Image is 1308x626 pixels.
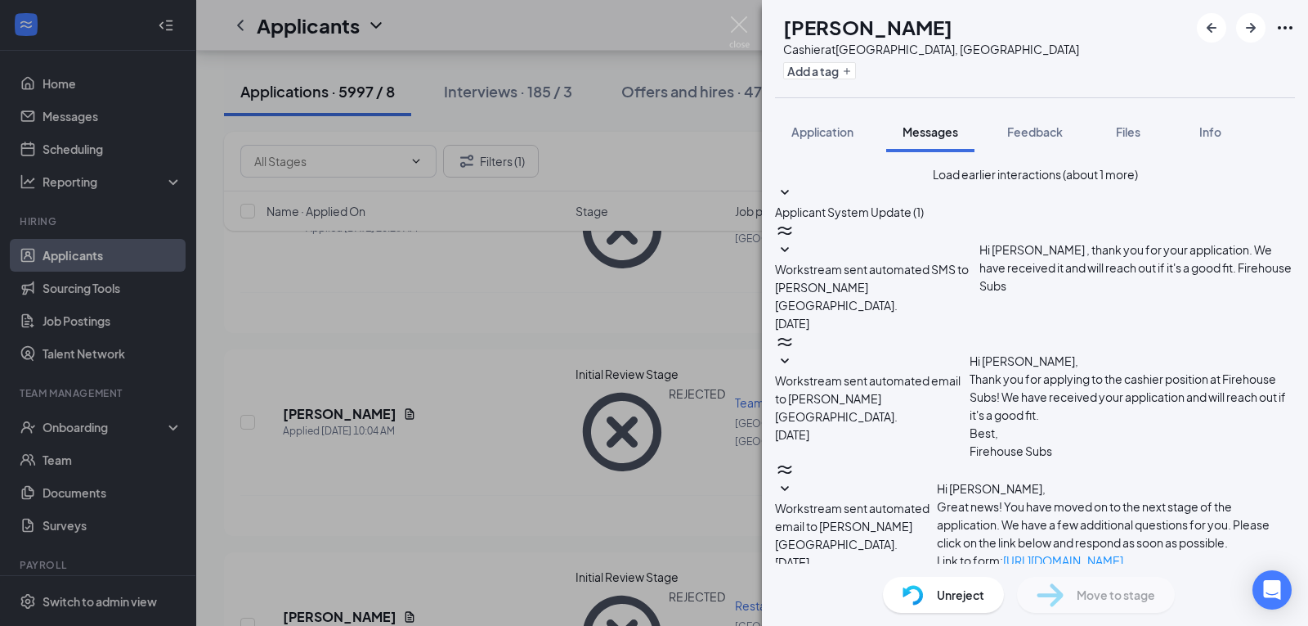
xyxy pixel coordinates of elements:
[1116,124,1140,139] span: Files
[791,124,853,139] span: Application
[937,586,984,604] span: Unreject
[775,373,961,424] span: Workstream sent automated email to [PERSON_NAME][GEOGRAPHIC_DATA].
[783,41,1079,57] div: Cashier at [GEOGRAPHIC_DATA], [GEOGRAPHIC_DATA]
[1252,570,1292,610] div: Open Intercom Messenger
[775,241,795,260] svg: SmallChevronDown
[1199,124,1221,139] span: Info
[933,165,1138,183] button: Load earlier interactions (about 1 more)
[783,62,856,79] button: PlusAdd a tag
[775,332,795,352] svg: WorkstreamLogo
[970,352,1295,370] p: Hi [PERSON_NAME],
[775,460,795,480] svg: WorkstreamLogo
[775,314,809,332] span: [DATE]
[775,553,809,571] span: [DATE]
[937,552,1295,570] p: Link to form:
[775,501,929,552] span: Workstream sent automated email to [PERSON_NAME][GEOGRAPHIC_DATA].
[775,183,795,203] svg: SmallChevronDown
[775,352,795,372] svg: SmallChevronDown
[775,183,924,221] button: SmallChevronDownApplicant System Update (1)
[1236,13,1265,43] button: ArrowRight
[1275,18,1295,38] svg: Ellipses
[1007,124,1063,139] span: Feedback
[970,442,1295,460] p: Firehouse Subs
[937,480,1295,498] p: Hi [PERSON_NAME],
[775,480,795,499] svg: SmallChevronDown
[903,124,958,139] span: Messages
[970,370,1295,424] p: Thank you for applying to the cashier position at Firehouse Subs! We have received your applicati...
[775,426,809,444] span: [DATE]
[979,242,1292,293] span: Hi [PERSON_NAME] , thank you for your application. We have received it and will reach out if it's...
[1241,18,1261,38] svg: ArrowRight
[775,262,969,313] span: Workstream sent automated SMS to [PERSON_NAME][GEOGRAPHIC_DATA].
[842,66,852,76] svg: Plus
[937,498,1295,552] p: Great news! You have moved on to the next stage of the application. We have a few additional ques...
[1077,586,1155,604] span: Move to stage
[970,424,1295,442] p: Best,
[1197,13,1226,43] button: ArrowLeftNew
[783,13,952,41] h1: [PERSON_NAME]
[775,205,924,219] span: Applicant System Update (1)
[1202,18,1221,38] svg: ArrowLeftNew
[775,221,795,241] svg: WorkstreamLogo
[1003,553,1123,568] a: [URL][DOMAIN_NAME]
